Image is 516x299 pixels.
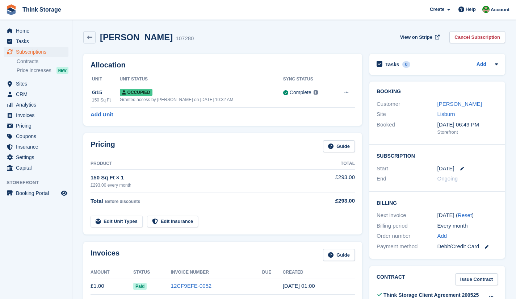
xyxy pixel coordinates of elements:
th: Unit Status [120,74,283,85]
div: Complete [290,89,311,96]
th: Created [283,267,355,278]
h2: Contract [377,273,405,285]
div: Booked [377,121,437,136]
span: Insurance [16,142,59,152]
img: stora-icon-8386f47178a22dfd0bd8f6a31ec36ba5ce8667c1dd55bd0f319d3a0aa187defe.svg [6,4,17,15]
td: £293.00 [314,169,355,192]
div: Next invoice [377,211,437,220]
h2: Pricing [91,140,115,152]
th: Invoice Number [171,267,262,278]
span: Account [491,6,509,13]
td: £1.00 [91,278,133,294]
a: menu [4,47,68,57]
div: NEW [56,67,68,74]
a: View on Stripe [397,31,441,43]
div: [DATE] 06:49 PM [437,121,498,129]
h2: Subscription [377,152,498,159]
span: Coupons [16,131,59,141]
h2: Tasks [385,61,399,68]
div: Every month [437,222,498,230]
span: Subscriptions [16,47,59,57]
a: Think Storage [20,4,64,16]
div: 107280 [176,34,194,43]
a: menu [4,152,68,162]
span: Occupied [120,89,152,96]
div: Think Storage Client Agreement 200525 [383,291,479,299]
span: CRM [16,89,59,99]
span: Tasks [16,36,59,46]
th: Total [314,158,355,170]
div: 0 [402,61,411,68]
div: Granted access by [PERSON_NAME] on [DATE] 10:32 AM [120,96,283,103]
h2: Billing [377,199,498,206]
a: Edit Unit Types [91,216,143,228]
a: Price increases NEW [17,66,68,74]
a: Edit Insurance [147,216,198,228]
a: menu [4,36,68,46]
a: menu [4,110,68,120]
a: Guide [323,249,355,261]
a: [PERSON_NAME] [437,101,482,107]
a: Contracts [17,58,68,65]
span: Price increases [17,67,51,74]
span: View on Stripe [400,34,432,41]
div: End [377,175,437,183]
th: Amount [91,267,133,278]
div: [DATE] ( ) [437,211,498,220]
span: Before discounts [105,199,140,204]
a: menu [4,79,68,89]
div: £293.00 every month [91,182,314,188]
a: menu [4,142,68,152]
span: Booking Portal [16,188,59,198]
div: Order number [377,232,437,240]
h2: Booking [377,89,498,95]
span: Settings [16,152,59,162]
th: Product [91,158,314,170]
a: menu [4,26,68,36]
a: Guide [323,140,355,152]
span: Capital [16,163,59,173]
span: Paid [133,283,147,290]
div: Start [377,165,437,173]
a: Issue Contract [455,273,498,285]
time: 2025-10-01 00:00:00 UTC [437,165,454,173]
span: Invoices [16,110,59,120]
div: Billing period [377,222,437,230]
a: Add [437,232,447,240]
div: Site [377,110,437,119]
th: Sync Status [283,74,333,85]
a: Cancel Subscription [449,31,505,43]
time: 2025-10-01 00:00:52 UTC [283,283,315,289]
div: 150 Sq Ft × 1 [91,174,314,182]
a: menu [4,100,68,110]
div: 150 Sq Ft [92,97,120,103]
a: menu [4,163,68,173]
span: Sites [16,79,59,89]
img: Sarah Mackie [482,6,490,13]
h2: [PERSON_NAME] [100,32,173,42]
span: Analytics [16,100,59,110]
span: Create [430,6,444,13]
th: Unit [91,74,120,85]
a: menu [4,131,68,141]
img: icon-info-grey-7440780725fd019a000dd9b08b2336e03edf1995a4989e88bcd33f0948082b44.svg [314,90,318,95]
div: Debit/Credit Card [437,242,498,251]
div: £293.00 [314,197,355,205]
th: Status [133,267,171,278]
h2: Allocation [91,61,355,69]
a: Add [477,61,486,69]
a: Reset [458,212,472,218]
a: menu [4,89,68,99]
span: Help [466,6,476,13]
div: Payment method [377,242,437,251]
h2: Invoices [91,249,119,261]
span: Storefront [7,179,72,186]
th: Due [262,267,283,278]
a: menu [4,188,68,198]
div: G15 [92,88,120,97]
a: Add Unit [91,111,113,119]
span: Home [16,26,59,36]
span: Ongoing [437,175,458,182]
span: Pricing [16,121,59,131]
a: 12CF9EFE-0052 [171,283,212,289]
